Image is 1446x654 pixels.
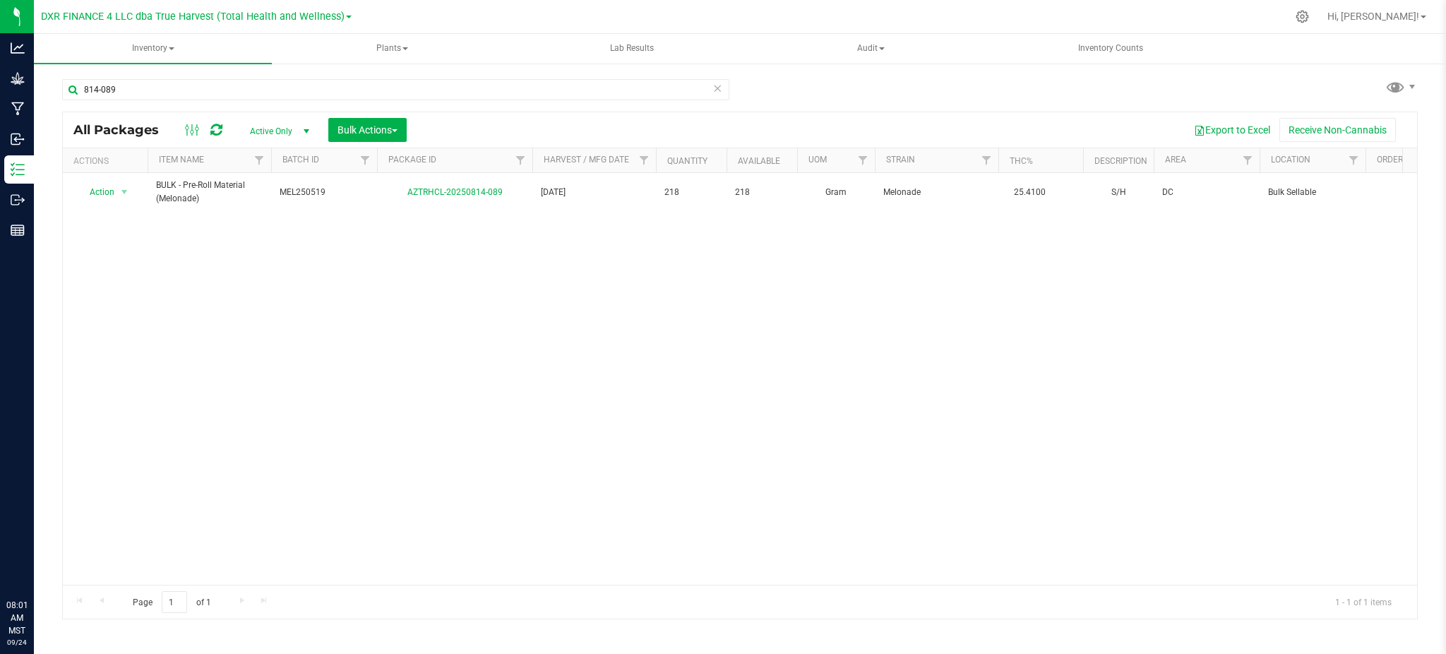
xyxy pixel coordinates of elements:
[541,186,647,199] span: [DATE]
[1271,155,1310,165] a: Location
[11,193,25,207] inline-svg: Outbound
[73,122,173,138] span: All Packages
[77,182,115,202] span: Action
[248,148,271,172] a: Filter
[282,155,319,165] a: Batch ID
[735,186,789,199] span: 218
[34,34,272,64] a: Inventory
[121,591,222,613] span: Page of 1
[337,124,398,136] span: Bulk Actions
[1342,148,1366,172] a: Filter
[162,591,187,613] input: 1
[991,34,1229,64] a: Inventory Counts
[62,79,729,100] input: Search Package ID, Item Name, SKU, Lot or Part Number...
[753,35,989,63] span: Audit
[11,162,25,177] inline-svg: Inventory
[1327,11,1419,22] span: Hi, [PERSON_NAME]!
[73,156,142,166] div: Actions
[1185,118,1279,142] button: Export to Excel
[41,11,345,23] span: DXR FINANCE 4 LLC dba True Harvest (Total Health and Wellness)
[6,637,28,648] p: 09/24
[667,156,707,166] a: Quantity
[886,155,915,165] a: Strain
[1377,155,1413,165] a: Order ID
[975,148,998,172] a: Filter
[274,35,510,63] span: Plants
[633,148,656,172] a: Filter
[1268,186,1357,199] span: Bulk Sellable
[712,79,722,97] span: Clear
[11,102,25,116] inline-svg: Manufacturing
[806,186,866,199] span: Gram
[1324,591,1403,612] span: 1 - 1 of 1 items
[852,148,875,172] a: Filter
[1165,155,1186,165] a: Area
[6,599,28,637] p: 08:01 AM MST
[1293,10,1311,23] div: Manage settings
[116,182,133,202] span: select
[1162,186,1251,199] span: DC
[156,179,263,206] span: BULK - Pre-Roll Material (Melonade)
[11,132,25,146] inline-svg: Inbound
[1007,182,1053,203] span: 25.4100
[1094,156,1147,166] a: Description
[883,186,990,199] span: Melonade
[808,155,827,165] a: UOM
[407,187,503,197] a: AZTRHCL-20250814-089
[280,186,369,199] span: MEL250519
[42,539,59,556] iframe: Resource center unread badge
[1010,156,1033,166] a: THC%
[273,34,511,64] a: Plants
[11,71,25,85] inline-svg: Grow
[664,186,718,199] span: 218
[513,34,751,64] a: Lab Results
[1236,148,1260,172] a: Filter
[544,155,629,165] a: Harvest / Mfg Date
[591,42,673,54] span: Lab Results
[14,541,56,583] iframe: Resource center
[388,155,436,165] a: Package ID
[11,41,25,55] inline-svg: Analytics
[354,148,377,172] a: Filter
[738,156,780,166] a: Available
[11,223,25,237] inline-svg: Reports
[1059,42,1162,54] span: Inventory Counts
[509,148,532,172] a: Filter
[752,34,990,64] a: Audit
[1092,184,1145,201] div: S/H
[328,118,407,142] button: Bulk Actions
[1279,118,1396,142] button: Receive Non-Cannabis
[159,155,204,165] a: Item Name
